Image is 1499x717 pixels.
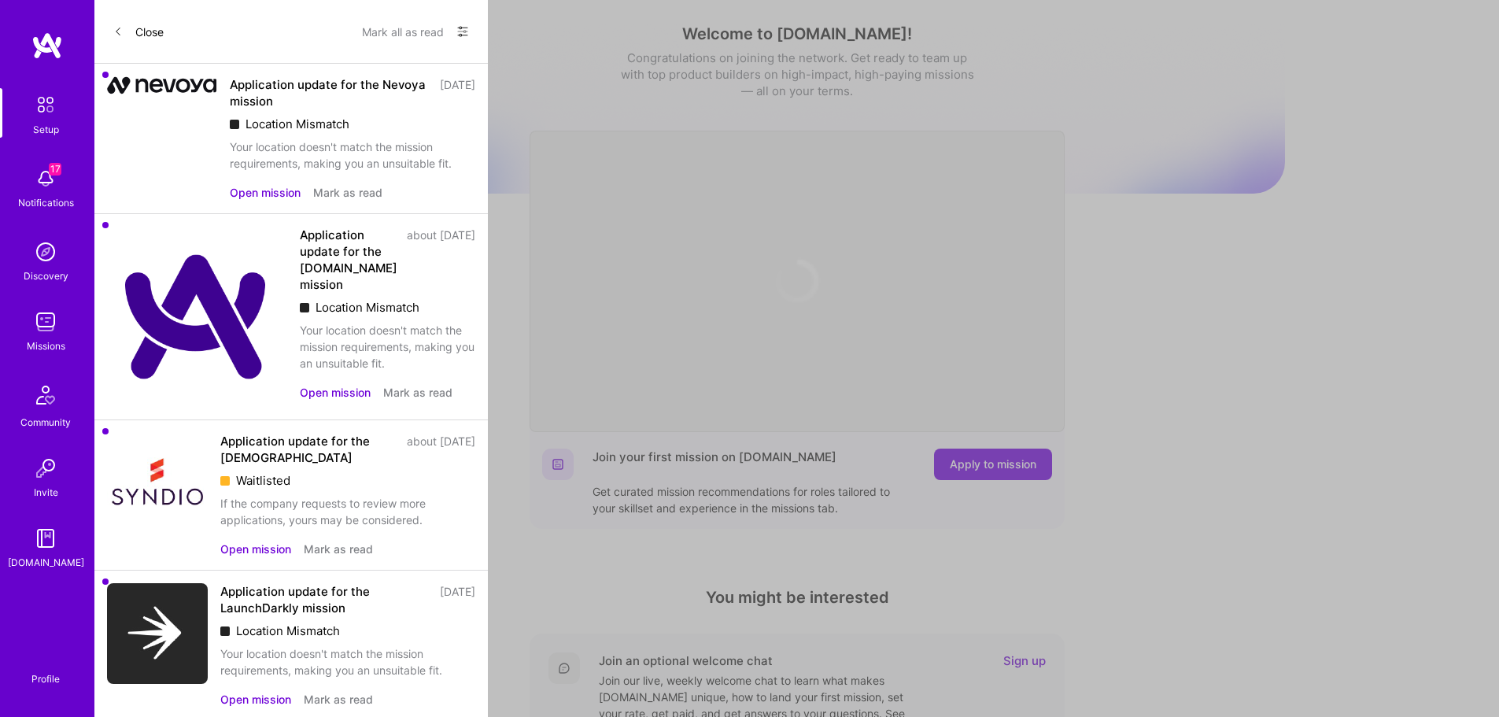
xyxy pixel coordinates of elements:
div: Application update for the LaunchDarkly mission [220,583,430,616]
button: Open mission [300,384,371,401]
img: Company Logo [107,76,217,94]
img: teamwork [30,306,61,338]
div: If the company requests to review more applications, yours may be considered. [220,495,475,528]
div: Your location doesn't match the mission requirements, making you an unsuitable fit. [230,139,475,172]
img: Community [27,376,65,414]
img: setup [29,88,62,121]
div: Location Mismatch [300,299,475,316]
img: bell [30,163,61,194]
button: Mark all as read [362,19,444,44]
button: Open mission [230,184,301,201]
button: Close [113,19,164,44]
div: Application update for the [DEMOGRAPHIC_DATA] [220,433,397,466]
img: Invite [30,453,61,484]
div: Missions [27,338,65,354]
div: Community [20,414,71,431]
button: Mark as read [313,184,382,201]
button: Mark as read [304,691,373,708]
div: [DATE] [440,583,475,616]
div: [DOMAIN_NAME] [8,554,84,571]
img: Company Logo [107,227,287,407]
div: about [DATE] [407,433,475,466]
button: Mark as read [383,384,452,401]
img: Company Logo [107,433,208,534]
span: 17 [49,163,61,176]
div: Your location doesn't match the mission requirements, making you an unsuitable fit. [220,645,475,678]
div: Location Mismatch [230,116,475,132]
div: about [DATE] [407,227,475,293]
div: Waitlisted [220,472,475,489]
div: Discovery [24,268,68,284]
button: Open mission [220,541,291,557]
button: Open mission [220,691,291,708]
div: Notifications [18,194,74,211]
button: Mark as read [304,541,373,557]
img: Company Logo [107,583,208,684]
div: Application update for the Nevoya mission [230,76,430,109]
div: Setup [33,121,59,138]
img: logo [31,31,63,60]
div: Invite [34,484,58,501]
a: Profile [26,654,65,686]
div: Location Mismatch [220,623,475,639]
div: Profile [31,671,60,686]
img: guide book [30,523,61,554]
img: discovery [30,236,61,268]
div: Your location doesn't match the mission requirements, making you an unsuitable fit. [300,322,475,371]
div: [DATE] [440,76,475,109]
div: Application update for the [DOMAIN_NAME] mission [300,227,397,293]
